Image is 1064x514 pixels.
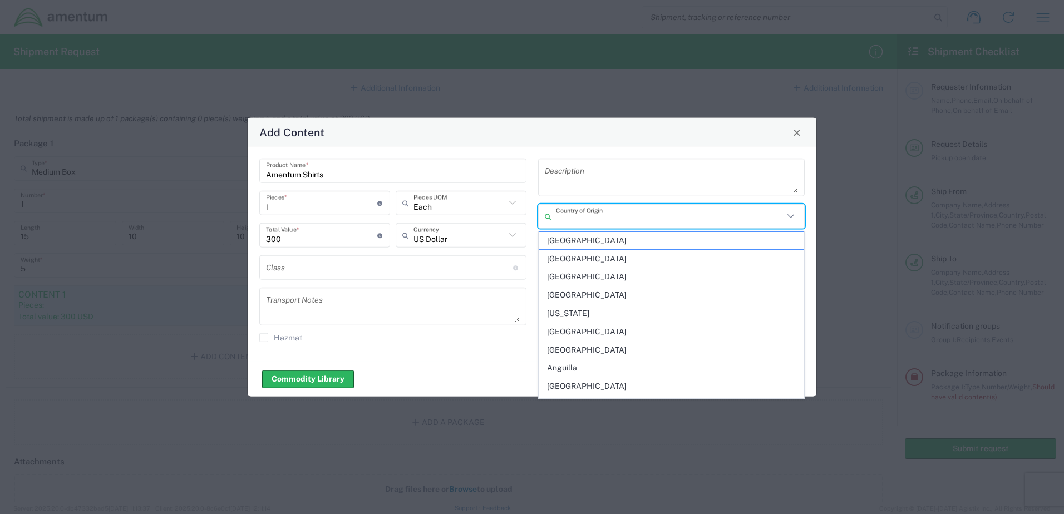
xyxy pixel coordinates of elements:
[539,323,804,340] span: [GEOGRAPHIC_DATA]
[539,342,804,359] span: [GEOGRAPHIC_DATA]
[539,268,804,285] span: [GEOGRAPHIC_DATA]
[539,378,804,395] span: [GEOGRAPHIC_DATA]
[539,250,804,268] span: [GEOGRAPHIC_DATA]
[539,359,804,377] span: Anguilla
[259,333,302,342] label: Hazmat
[539,286,804,304] span: [GEOGRAPHIC_DATA]
[539,396,804,413] span: [GEOGRAPHIC_DATA]
[259,124,324,140] h4: Add Content
[262,370,354,388] button: Commodity Library
[539,305,804,322] span: [US_STATE]
[539,232,804,249] span: [GEOGRAPHIC_DATA]
[789,125,805,140] button: Close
